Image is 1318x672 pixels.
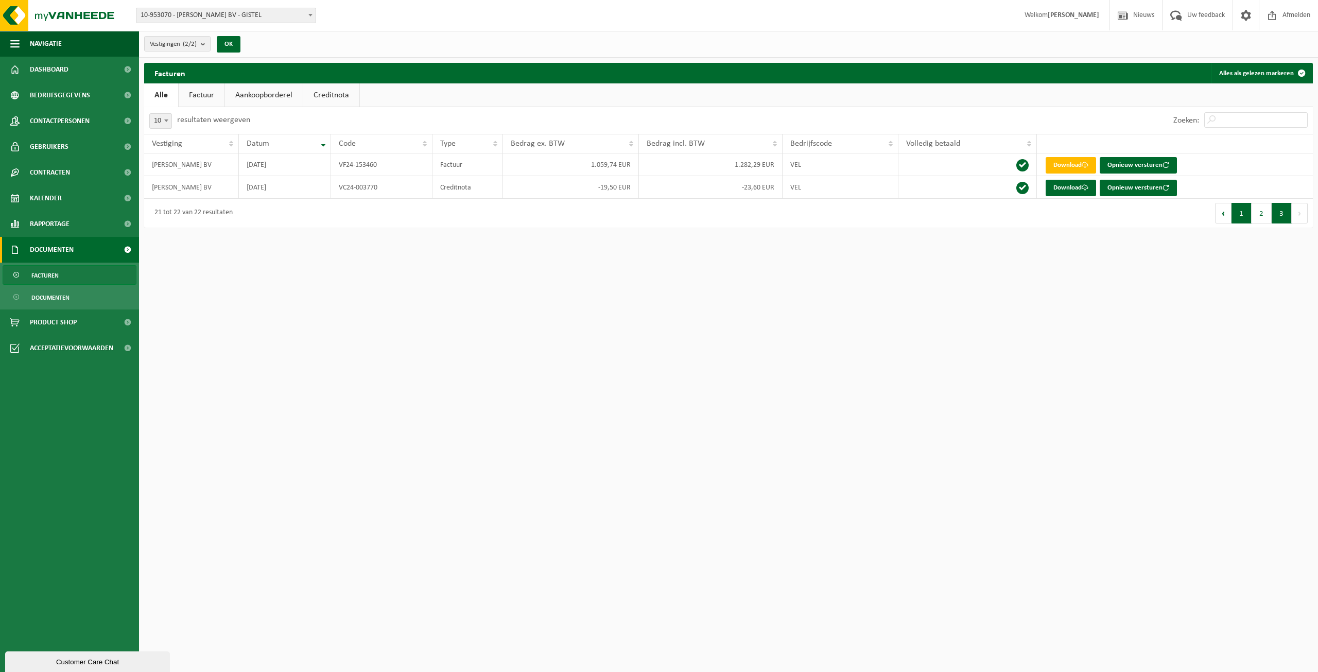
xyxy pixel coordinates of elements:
td: 1.282,29 EUR [639,153,783,176]
span: Vestigingen [150,37,197,52]
span: Documenten [30,237,74,263]
iframe: chat widget [5,649,172,672]
td: 1.059,74 EUR [503,153,639,176]
button: OK [217,36,240,53]
td: [DATE] [239,153,331,176]
button: Previous [1215,203,1232,223]
button: Opnieuw versturen [1100,157,1177,174]
td: VF24-153460 [331,153,432,176]
span: 10 [149,113,172,129]
a: Aankoopborderel [225,83,303,107]
td: -23,60 EUR [639,176,783,199]
button: 2 [1252,203,1272,223]
td: -19,50 EUR [503,176,639,199]
span: Gebruikers [30,134,68,160]
a: Download [1046,157,1096,174]
span: Bedrijfscode [790,140,832,148]
a: Facturen [3,265,136,285]
span: Dashboard [30,57,68,82]
span: Code [339,140,356,148]
td: Creditnota [432,176,503,199]
span: 10-953070 - BOWERS BV - GISTEL [136,8,316,23]
div: 21 tot 22 van 22 resultaten [149,204,233,222]
span: Contracten [30,160,70,185]
a: Creditnota [303,83,359,107]
span: Facturen [31,266,59,285]
span: Datum [247,140,269,148]
span: Documenten [31,288,70,307]
span: Contactpersonen [30,108,90,134]
a: Alle [144,83,178,107]
a: Documenten [3,287,136,307]
span: Bedrag incl. BTW [647,140,705,148]
td: [PERSON_NAME] BV [144,176,239,199]
span: Volledig betaald [906,140,960,148]
td: [PERSON_NAME] BV [144,153,239,176]
span: Vestiging [152,140,182,148]
button: Next [1292,203,1308,223]
td: Factuur [432,153,503,176]
strong: [PERSON_NAME] [1048,11,1099,19]
button: 3 [1272,203,1292,223]
span: Rapportage [30,211,70,237]
a: Factuur [179,83,224,107]
td: VEL [783,153,898,176]
button: 1 [1232,203,1252,223]
span: Bedrijfsgegevens [30,82,90,108]
span: Type [440,140,456,148]
td: VEL [783,176,898,199]
span: Acceptatievoorwaarden [30,335,113,361]
h2: Facturen [144,63,196,83]
td: [DATE] [239,176,331,199]
label: resultaten weergeven [177,116,250,124]
button: Vestigingen(2/2) [144,36,211,51]
button: Alles als gelezen markeren [1211,63,1312,83]
a: Download [1046,180,1096,196]
span: Product Shop [30,309,77,335]
label: Zoeken: [1173,116,1199,125]
span: Kalender [30,185,62,211]
span: Navigatie [30,31,62,57]
td: VC24-003770 [331,176,432,199]
span: Bedrag ex. BTW [511,140,565,148]
count: (2/2) [183,41,197,47]
button: Opnieuw versturen [1100,180,1177,196]
span: 10 [150,114,171,128]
